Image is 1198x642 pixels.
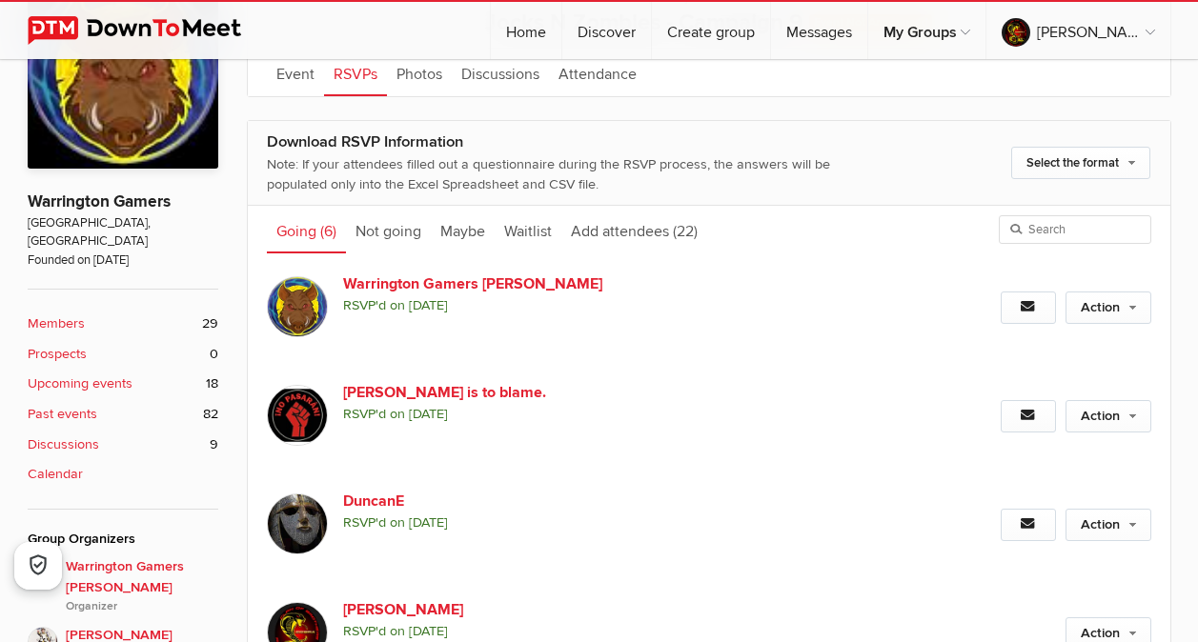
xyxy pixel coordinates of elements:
span: 0 [210,344,218,365]
a: Discussions [452,49,549,96]
b: Past events [28,404,97,425]
a: Home [491,2,561,59]
div: Download RSVP Information [267,130,886,154]
a: Warrington Gamers [PERSON_NAME] [343,272,669,295]
img: DownToMeet [28,16,271,45]
a: [PERSON_NAME] is to blame. [343,381,669,404]
span: 29 [202,313,218,334]
a: Action [1066,400,1151,432]
a: Going (6) [267,206,346,253]
i: [DATE] [409,406,448,422]
a: Select the format [1011,147,1150,179]
a: [PERSON_NAME] [986,2,1170,59]
a: My Groups [868,2,985,59]
b: Prospects [28,344,87,365]
span: 9 [210,434,218,455]
span: RSVP'd on [343,512,886,533]
b: Discussions [28,434,99,455]
a: Event [267,49,324,96]
span: Founded on [DATE] [28,251,218,270]
a: [PERSON_NAME] [343,598,669,621]
a: DuncanE [343,490,669,512]
a: Warrington Gamers [28,191,171,211]
a: Discussions 9 [28,434,218,455]
a: Action [1066,291,1151,324]
span: RSVP'd on [343,404,886,425]
b: Members [28,313,85,334]
i: [DATE] [409,297,448,313]
a: Create group [652,2,770,59]
b: Upcoming events [28,373,132,394]
a: Upcoming events 18 [28,373,218,394]
span: RSVP'd on [343,295,886,316]
input: Search [999,215,1151,244]
a: Not going [346,206,431,253]
a: Action [1066,509,1151,541]
img: Mark is to blame. [267,385,328,446]
img: DuncanE [267,493,328,554]
span: (6) [320,222,336,241]
i: [DATE] [409,623,448,639]
span: [GEOGRAPHIC_DATA], [GEOGRAPHIC_DATA] [28,214,218,251]
span: RSVP'd on [343,621,886,642]
i: [DATE] [409,514,448,531]
span: 18 [206,373,218,394]
img: Warrington Gamers Dave [267,276,328,337]
a: Prospects 0 [28,344,218,365]
b: Calendar [28,464,83,485]
span: Warrington Gamers [PERSON_NAME] [66,556,218,615]
a: Warrington Gamers [PERSON_NAME]Organizer [28,558,218,615]
span: 82 [203,404,218,425]
a: Calendar [28,464,218,485]
i: Organizer [66,598,218,615]
a: Attendance [549,49,646,96]
a: Photos [387,49,452,96]
a: Maybe [431,206,495,253]
a: Messages [771,2,867,59]
a: Waitlist [495,206,561,253]
div: Note: If your attendees filled out a questionnaire during the RSVP process, the answers will be p... [267,154,886,195]
a: Members 29 [28,313,218,334]
div: Group Organizers [28,529,218,550]
a: Past events 82 [28,404,218,425]
a: Discover [562,2,651,59]
a: Add attendees (22) [561,206,707,253]
span: (22) [673,222,698,241]
a: RSVPs [324,49,387,96]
